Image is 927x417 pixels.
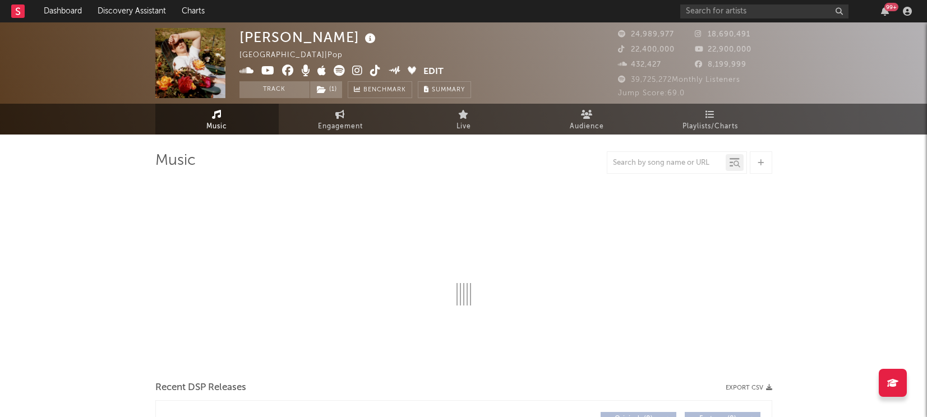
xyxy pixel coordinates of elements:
[348,81,412,98] a: Benchmark
[239,49,356,62] div: [GEOGRAPHIC_DATA] | Pop
[618,46,675,53] span: 22,400,000
[881,7,889,16] button: 99+
[310,81,343,98] span: ( 1 )
[525,104,649,135] a: Audience
[695,31,750,38] span: 18,690,491
[695,46,751,53] span: 22,900,000
[618,61,661,68] span: 432,427
[155,381,246,395] span: Recent DSP Releases
[456,120,471,133] span: Live
[239,81,310,98] button: Track
[402,104,525,135] a: Live
[682,120,738,133] span: Playlists/Charts
[318,120,363,133] span: Engagement
[884,3,898,11] div: 99 +
[618,90,685,97] span: Jump Score: 69.0
[432,87,465,93] span: Summary
[570,120,604,133] span: Audience
[239,28,379,47] div: [PERSON_NAME]
[726,384,772,391] button: Export CSV
[680,4,848,18] input: Search for artists
[695,61,746,68] span: 8,199,999
[423,65,444,79] button: Edit
[649,104,772,135] a: Playlists/Charts
[618,76,740,84] span: 39,725,272 Monthly Listeners
[363,84,406,97] span: Benchmark
[310,81,342,98] button: (1)
[607,159,726,168] input: Search by song name or URL
[279,104,402,135] a: Engagement
[418,81,471,98] button: Summary
[206,120,227,133] span: Music
[155,104,279,135] a: Music
[618,31,674,38] span: 24,989,977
